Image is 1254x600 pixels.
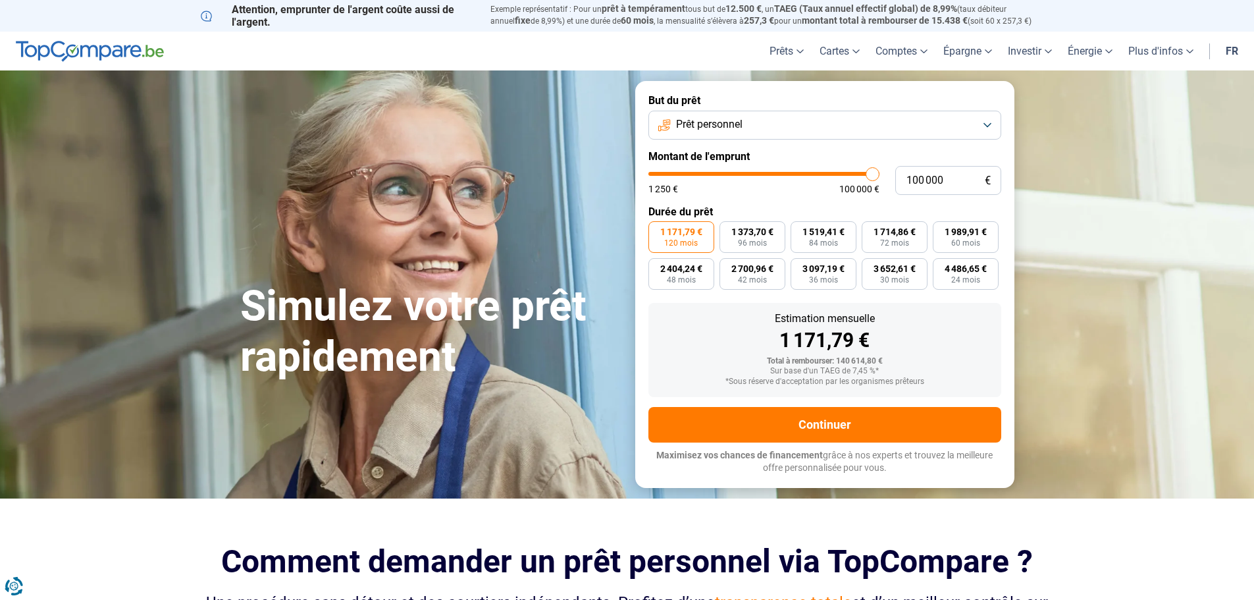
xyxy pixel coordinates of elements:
span: 48 mois [667,276,696,284]
span: 42 mois [738,276,767,284]
span: 3 652,61 € [874,264,916,273]
span: 120 mois [664,239,698,247]
span: fixe [515,15,531,26]
button: Continuer [648,407,1001,443]
div: 1 171,79 € [659,331,991,350]
span: 60 mois [621,15,654,26]
span: 24 mois [951,276,980,284]
div: Sur base d'un TAEG de 7,45 %* [659,367,991,376]
span: 1 373,70 € [731,227,773,236]
a: Prêts [762,32,812,70]
div: Estimation mensuelle [659,314,991,324]
a: Comptes [868,32,935,70]
span: montant total à rembourser de 15.438 € [802,15,968,26]
label: Durée du prêt [648,205,1001,218]
img: TopCompare [16,41,164,62]
div: *Sous réserve d'acceptation par les organismes prêteurs [659,377,991,387]
span: TAEG (Taux annuel effectif global) de 8,99% [774,3,957,14]
span: 36 mois [809,276,838,284]
span: 60 mois [951,239,980,247]
label: But du prêt [648,94,1001,107]
a: fr [1218,32,1246,70]
button: Prêt personnel [648,111,1001,140]
a: Cartes [812,32,868,70]
label: Montant de l'emprunt [648,150,1001,163]
span: 257,3 € [744,15,774,26]
span: Maximisez vos chances de financement [656,450,823,460]
span: 4 486,65 € [945,264,987,273]
div: Total à rembourser: 140 614,80 € [659,357,991,366]
span: 1 989,91 € [945,227,987,236]
span: 72 mois [880,239,909,247]
span: 100 000 € [839,184,879,194]
h2: Comment demander un prêt personnel via TopCompare ? [201,543,1054,580]
h1: Simulez votre prêt rapidement [240,281,619,383]
a: Énergie [1060,32,1120,70]
span: 1 519,41 € [802,227,845,236]
span: 1 250 € [648,184,678,194]
span: 1 171,79 € [660,227,702,236]
span: Prêt personnel [676,117,743,132]
a: Plus d'infos [1120,32,1201,70]
a: Épargne [935,32,1000,70]
span: 3 097,19 € [802,264,845,273]
span: 84 mois [809,239,838,247]
p: Exemple représentatif : Pour un tous but de , un (taux débiteur annuel de 8,99%) et une durée de ... [490,3,1054,27]
p: grâce à nos experts et trouvez la meilleure offre personnalisée pour vous. [648,449,1001,475]
span: 2 404,24 € [660,264,702,273]
p: Attention, emprunter de l'argent coûte aussi de l'argent. [201,3,475,28]
span: € [985,175,991,186]
span: prêt à tempérament [602,3,685,14]
span: 30 mois [880,276,909,284]
span: 96 mois [738,239,767,247]
span: 2 700,96 € [731,264,773,273]
span: 1 714,86 € [874,227,916,236]
span: 12.500 € [725,3,762,14]
a: Investir [1000,32,1060,70]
